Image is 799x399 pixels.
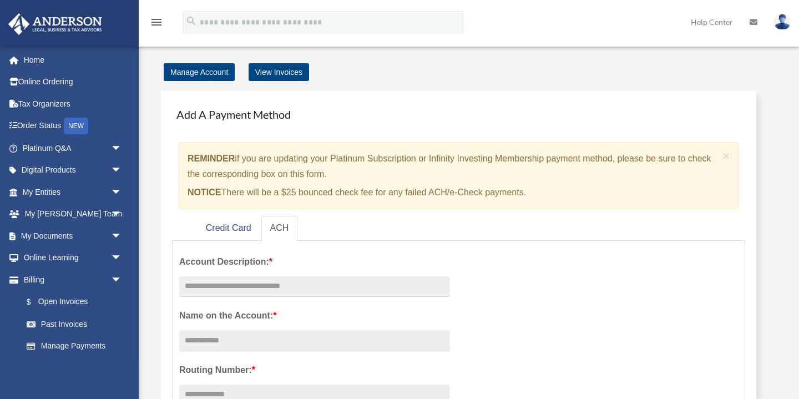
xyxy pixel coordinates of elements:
[8,181,139,203] a: My Entitiesarrow_drop_down
[8,71,139,93] a: Online Ordering
[150,19,163,29] a: menu
[179,362,450,378] label: Routing Number:
[164,63,235,81] a: Manage Account
[33,295,38,309] span: $
[185,15,198,27] i: search
[197,216,260,241] a: Credit Card
[111,247,133,270] span: arrow_drop_down
[8,159,139,181] a: Digital Productsarrow_drop_down
[723,150,730,161] button: Close
[188,188,221,197] strong: NOTICE
[16,291,139,314] a: $Open Invoices
[774,14,791,30] img: User Pic
[8,115,139,138] a: Order StatusNEW
[188,185,719,200] p: There will be a $25 bounced check fee for any failed ACH/e-Check payments.
[8,203,139,225] a: My [PERSON_NAME] Teamarrow_drop_down
[261,216,298,241] a: ACH
[111,269,133,291] span: arrow_drop_down
[16,313,139,335] a: Past Invoices
[8,137,139,159] a: Platinum Q&Aarrow_drop_down
[179,308,450,324] label: Name on the Account:
[179,254,450,270] label: Account Description:
[111,225,133,248] span: arrow_drop_down
[111,203,133,226] span: arrow_drop_down
[8,247,139,269] a: Online Learningarrow_drop_down
[723,149,730,162] span: ×
[8,93,139,115] a: Tax Organizers
[249,63,309,81] a: View Invoices
[8,225,139,247] a: My Documentsarrow_drop_down
[179,142,739,209] div: if you are updating your Platinum Subscription or Infinity Investing Membership payment method, p...
[16,335,133,357] a: Manage Payments
[64,118,88,134] div: NEW
[8,49,139,71] a: Home
[188,154,235,163] strong: REMINDER
[8,269,139,291] a: Billingarrow_drop_down
[8,357,139,379] a: Events Calendar
[111,137,133,160] span: arrow_drop_down
[5,13,105,35] img: Anderson Advisors Platinum Portal
[172,102,745,127] h4: Add A Payment Method
[150,16,163,29] i: menu
[111,181,133,204] span: arrow_drop_down
[111,159,133,182] span: arrow_drop_down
